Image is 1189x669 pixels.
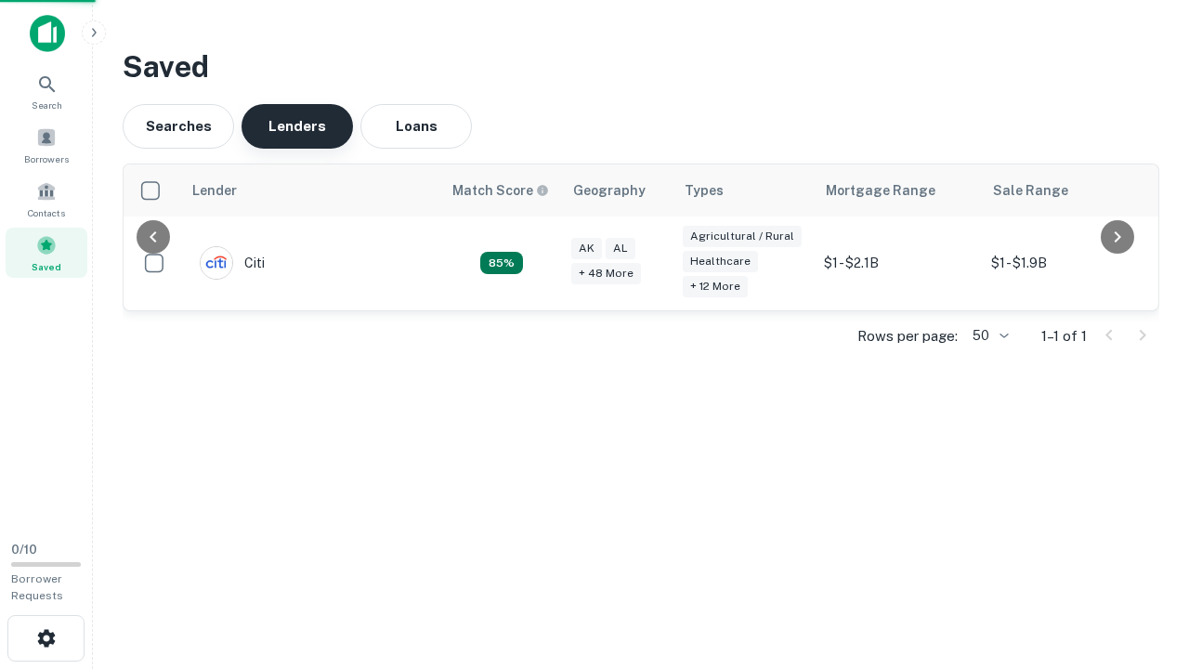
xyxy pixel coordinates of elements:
p: Rows per page: [857,325,958,348]
span: Contacts [28,205,65,220]
h3: Saved [123,45,1159,89]
div: Healthcare [683,251,758,272]
div: Agricultural / Rural [683,226,802,247]
a: Search [6,66,87,116]
p: 1–1 of 1 [1041,325,1087,348]
th: Sale Range [982,164,1149,216]
div: + 48 more [571,263,641,284]
div: Capitalize uses an advanced AI algorithm to match your search with the best lender. The match sco... [480,252,523,274]
span: 0 / 10 [11,543,37,557]
a: Contacts [6,174,87,224]
div: Citi [200,246,265,280]
td: $1 - $1.9B [982,216,1149,310]
button: Searches [123,104,234,149]
th: Mortgage Range [815,164,982,216]
button: Loans [360,104,472,149]
a: Saved [6,228,87,278]
div: Mortgage Range [826,179,935,202]
span: Borrower Requests [11,572,63,602]
th: Types [673,164,815,216]
img: picture [201,247,232,279]
div: Lender [192,179,237,202]
div: Capitalize uses an advanced AI algorithm to match your search with the best lender. The match sco... [452,180,549,201]
td: $1 - $2.1B [815,216,982,310]
div: AL [606,238,635,259]
iframe: Chat Widget [1096,520,1189,610]
button: Lenders [242,104,353,149]
div: AK [571,238,602,259]
h6: Match Score [452,180,545,201]
span: Saved [32,259,61,274]
span: Search [32,98,62,112]
img: capitalize-icon.png [30,15,65,52]
div: + 12 more [683,276,748,297]
th: Capitalize uses an advanced AI algorithm to match your search with the best lender. The match sco... [441,164,562,216]
div: Sale Range [993,179,1068,202]
a: Borrowers [6,120,87,170]
div: Geography [573,179,646,202]
span: Borrowers [24,151,69,166]
th: Lender [181,164,441,216]
div: Types [685,179,724,202]
div: 50 [965,322,1012,349]
th: Geography [562,164,673,216]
